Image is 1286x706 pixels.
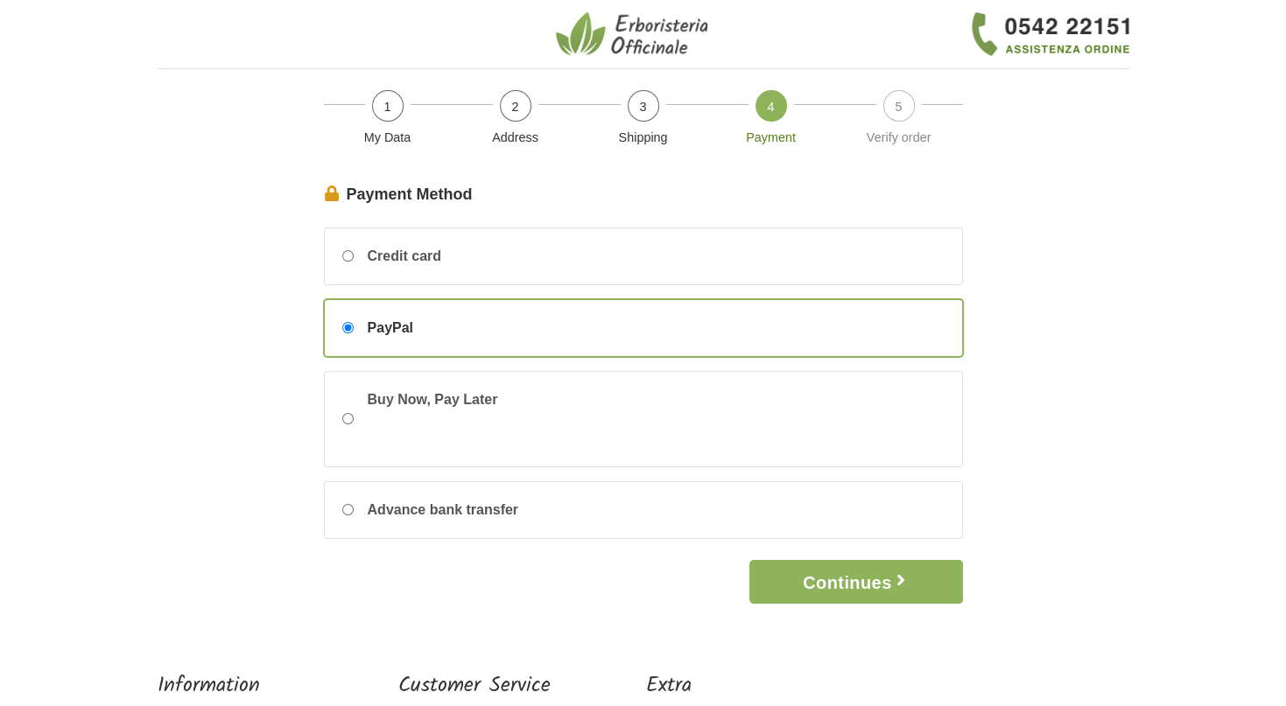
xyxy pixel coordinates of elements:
[749,560,962,605] button: Continues
[158,668,260,703] font: Information
[767,100,774,114] font: 4
[347,185,473,203] font: Payment Method
[383,100,390,114] font: 1
[368,248,441,263] font: Credit card
[342,250,354,262] input: Credit card
[646,668,692,703] font: Extra
[639,100,646,114] font: 3
[342,322,354,333] input: PayPal
[618,130,667,144] font: Shipping
[803,573,891,592] font: Continues
[511,100,518,114] font: 2
[492,130,538,144] font: Address
[364,130,411,144] font: My Data
[368,410,630,443] iframe: PayPal Message 1
[556,10,713,58] img: Official Herbalism
[368,502,519,517] font: Advance bank transfer
[398,668,551,703] font: Customer Service
[746,130,796,144] font: Payment
[342,413,354,424] input: Buy Now, Pay Later
[368,392,498,407] font: Buy Now, Pay Later
[368,320,413,335] font: PayPal
[342,504,354,515] input: Advance bank transfer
